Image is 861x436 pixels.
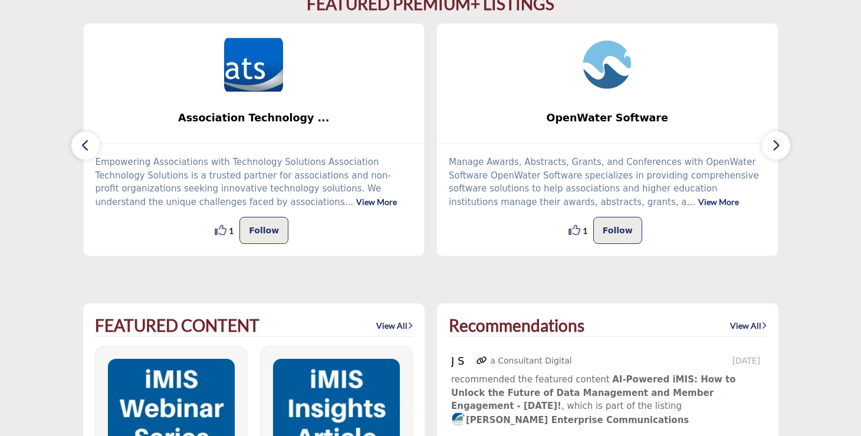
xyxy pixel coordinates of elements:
img: image [451,412,466,427]
a: AI-Powered iMIS: How to Unlock the Future of Data Management and Member Engagement - [DATE]! [451,374,736,411]
b: OpenWater Software [455,103,760,134]
span: 1 [583,224,587,237]
span: [PERSON_NAME] Enterprise Communications [451,415,689,425]
img: OpenWater Software [578,35,637,94]
span: OpenWater Software [455,110,760,125]
button: Follow [239,217,288,244]
a: Association Technology ... [84,103,425,134]
a: OpenWater Software [437,103,778,134]
p: Follow [603,223,633,237]
span: Association Technology ... [101,110,407,125]
p: Manage Awards, Abstracts, Grants, and Conferences with OpenWater Software OpenWater Software spec... [449,156,766,209]
span: [DATE] [732,355,764,367]
a: View More [698,197,739,207]
a: View All [730,320,767,332]
h2: FEATURED CONTENT [95,316,259,336]
button: Follow [593,217,642,244]
b: Association Technology Solutions [101,103,407,134]
span: ... [345,197,353,207]
span: , which is part of the listing [451,374,736,411]
span: ... [686,197,695,207]
h5: J S [451,355,474,368]
span: recommended the featured content [451,374,610,385]
p: a Consultant Digital [490,355,572,367]
p: Empowering Associations with Technology Solutions Association Technology Solutions is a trusted p... [96,156,413,209]
p: Follow [249,223,279,237]
img: Association Technology Solutions [224,35,283,94]
a: View More [356,197,397,207]
a: View All [376,320,413,332]
h2: Recommendations [449,316,584,336]
a: image[PERSON_NAME] Enterprise Communications [451,413,689,428]
span: 1 [229,224,234,237]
